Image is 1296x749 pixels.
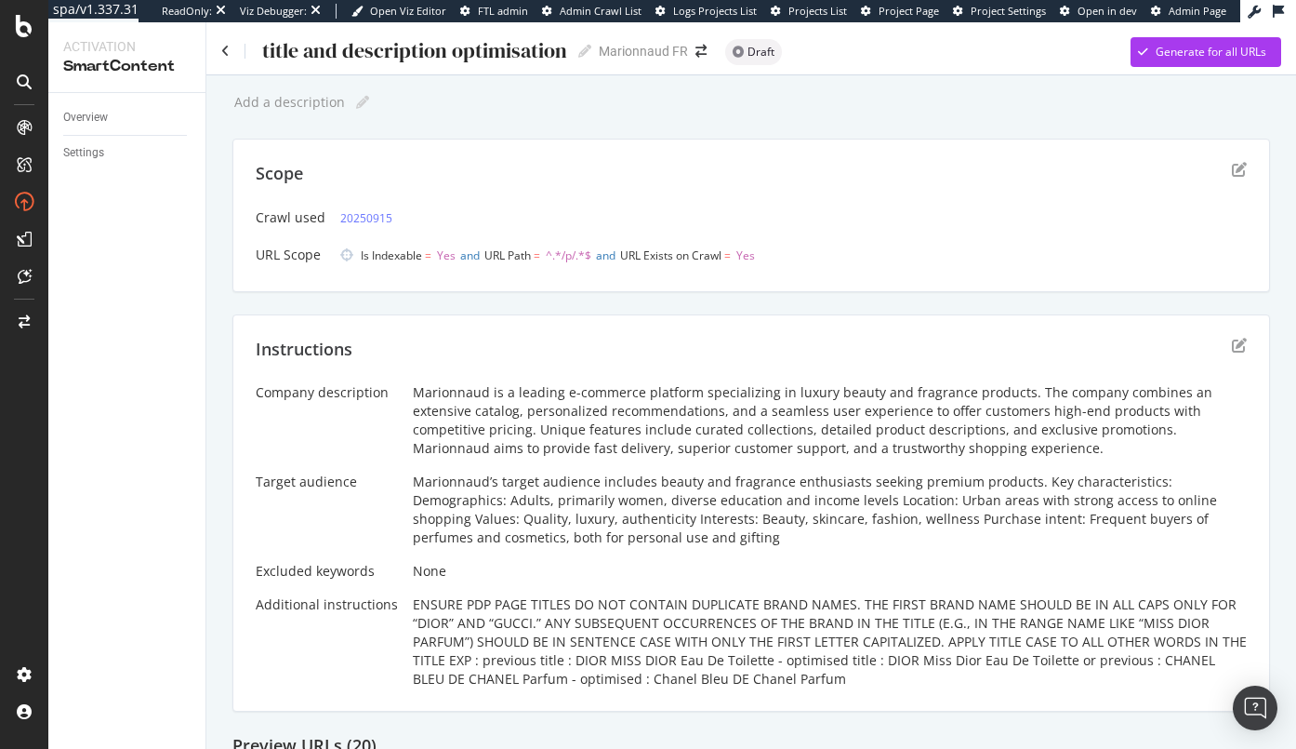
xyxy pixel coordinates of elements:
[1060,4,1137,19] a: Open in dev
[747,47,774,58] span: Draft
[425,247,431,263] span: =
[1151,4,1226,19] a: Admin Page
[413,562,1247,581] div: None
[620,247,721,263] span: URL Exists on Crawl
[484,247,531,263] span: URL Path
[413,595,1247,689] div: ENSURE PDP PAGE TITLES DO NOT CONTAIN DUPLICATE BRAND NAMES. THE FIRST BRAND NAME SHOULD BE IN AL...
[724,247,731,263] span: =
[437,247,456,263] span: Yes
[542,4,641,19] a: Admin Crawl List
[971,4,1046,18] span: Project Settings
[788,4,847,18] span: Projects List
[63,108,108,127] div: Overview
[256,562,398,581] div: Excluded keywords
[413,383,1247,458] div: Marionnaud is a leading e-commerce platform specializing in luxury beauty and fragrance products....
[63,37,191,56] div: Activation
[861,4,939,19] a: Project Page
[578,45,591,58] i: Edit report name
[460,247,480,263] span: and
[361,247,422,263] span: Is Indexable
[599,42,688,60] div: Marionnaud FR
[771,4,847,19] a: Projects List
[240,4,307,19] div: Viz Debugger:
[256,473,398,491] div: Target audience
[1131,37,1281,67] button: Generate for all URLs
[879,4,939,18] span: Project Page
[460,4,528,19] a: FTL admin
[63,143,192,163] a: Settings
[232,95,345,110] div: Add a description
[534,247,540,263] span: =
[63,143,104,163] div: Settings
[736,247,755,263] span: Yes
[1232,162,1247,177] div: edit
[673,4,757,18] span: Logs Projects List
[413,473,1247,547] div: Marionnaud’s target audience includes beauty and fragrance enthusiasts seeking premium products. ...
[260,39,567,62] div: title and description optimisation
[1233,686,1277,730] div: Open Intercom Messenger
[256,246,325,264] div: URL Scope
[1078,4,1137,18] span: Open in dev
[63,56,191,77] div: SmartContent
[695,45,707,58] div: arrow-right-arrow-left
[256,383,398,402] div: Company description
[596,247,615,263] span: and
[256,208,325,227] div: Crawl used
[63,108,192,127] a: Overview
[1232,338,1247,353] div: edit
[370,4,446,18] span: Open Viz Editor
[256,162,303,186] div: Scope
[478,4,528,18] span: FTL admin
[256,338,352,362] div: Instructions
[1169,4,1226,18] span: Admin Page
[1156,44,1266,60] div: Generate for all URLs
[340,208,392,228] a: 20250915
[560,4,641,18] span: Admin Crawl List
[351,4,446,19] a: Open Viz Editor
[256,595,398,614] div: Additional instructions
[655,4,757,19] a: Logs Projects List
[725,39,782,65] div: neutral label
[356,96,369,109] i: Edit report name
[953,4,1046,19] a: Project Settings
[162,4,212,19] div: ReadOnly:
[221,45,230,58] a: Click to go back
